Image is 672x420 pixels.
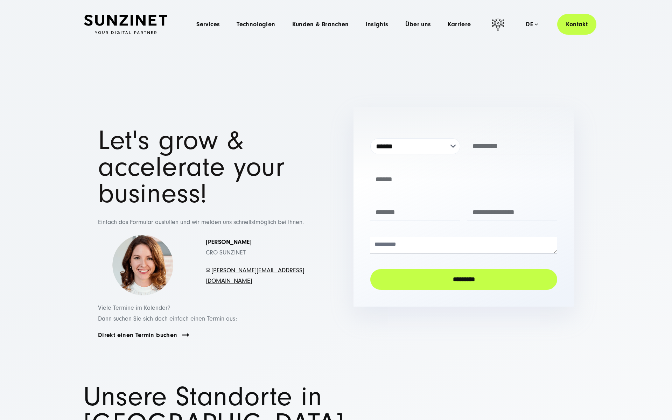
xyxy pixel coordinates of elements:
[112,235,173,296] img: Simona-kontakt-page-picture
[206,238,252,246] strong: [PERSON_NAME]
[196,21,220,28] a: Services
[210,267,211,274] span: -
[237,21,275,28] a: Technologien
[292,21,349,28] a: Kunden & Branchen
[405,21,431,28] a: Über uns
[206,237,304,258] p: CRO SUNZINET
[98,218,304,226] span: Einfach das Formular ausfüllen und wir melden uns schnellstmöglich bei Ihnen.
[206,267,304,285] a: [PERSON_NAME][EMAIL_ADDRESS][DOMAIN_NAME]
[98,125,285,209] span: Let's grow & accelerate your business!
[98,304,237,322] span: Viele Termine im Kalender? Dann suchen Sie sich doch einfach einen Termin aus:
[557,14,596,35] a: Kontakt
[98,331,177,339] a: Direkt einen Termin buchen
[526,21,538,28] div: de
[448,21,471,28] a: Karriere
[84,15,167,34] img: SUNZINET Full Service Digital Agentur
[366,21,388,28] a: Insights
